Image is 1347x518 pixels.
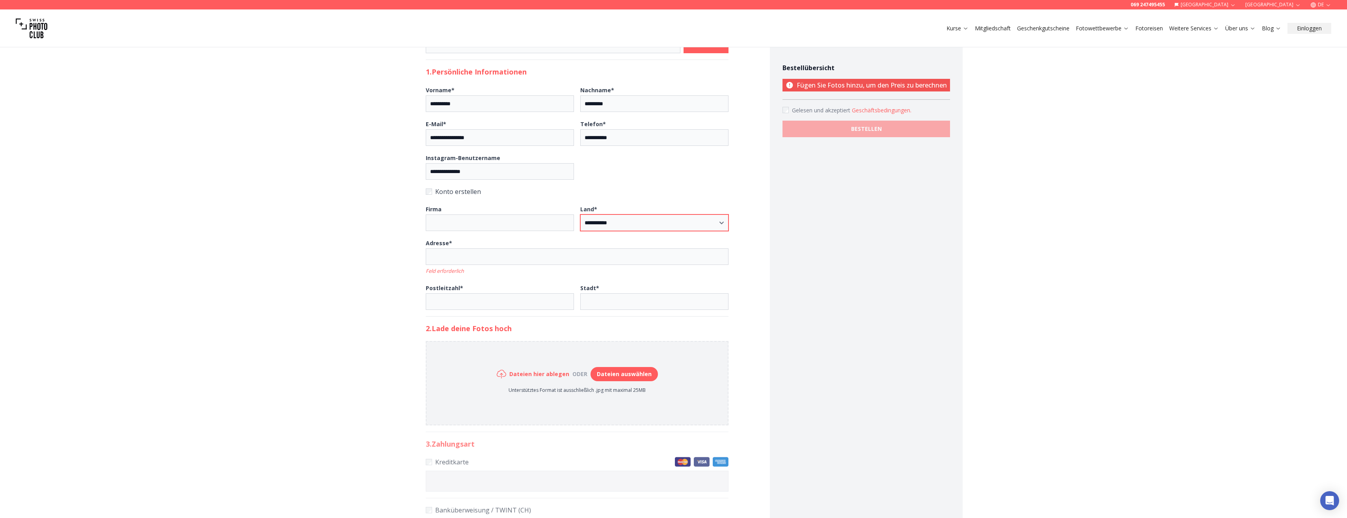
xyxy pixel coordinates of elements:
[426,293,574,310] input: Postleitzahl*
[580,86,614,94] b: Nachname *
[1073,23,1132,34] button: Fotowettbewerbe
[1017,24,1069,32] a: Geschenkgutscheine
[1287,23,1331,34] button: Einloggen
[426,188,432,195] input: Konto erstellen
[569,370,591,378] div: oder
[580,95,728,112] input: Nachname*
[426,163,574,180] input: Instagram-Benutzername
[16,13,47,44] img: Swiss photo club
[426,239,452,247] b: Adresse *
[851,125,882,133] b: BESTELLEN
[1225,24,1256,32] a: Über uns
[426,284,463,292] b: Postleitzahl *
[1320,491,1339,510] div: Open Intercom Messenger
[580,205,597,213] b: Land *
[426,214,574,231] input: Firma
[782,63,950,73] h4: Bestellübersicht
[426,248,728,265] input: Adresse*Feld erforderlich
[1166,23,1222,34] button: Weitere Services
[580,284,599,292] b: Stadt *
[426,267,464,274] i: Feld erforderlich
[1169,24,1219,32] a: Weitere Services
[1259,23,1284,34] button: Blog
[580,214,728,231] select: Land*
[426,154,500,162] b: Instagram-Benutzername
[975,24,1011,32] a: Mitgliedschaft
[1076,24,1129,32] a: Fotowettbewerbe
[426,86,455,94] b: Vorname *
[426,186,728,197] label: Konto erstellen
[1135,24,1163,32] a: Fotoreisen
[1222,23,1259,34] button: Über uns
[782,107,789,113] input: Accept terms
[426,95,574,112] input: Vorname*
[1131,2,1165,8] a: 069 247495455
[1262,24,1281,32] a: Blog
[426,129,574,146] input: E-Mail*
[426,120,446,128] b: E-Mail *
[497,387,658,393] p: Unterstütztes Format ist ausschließlich .jpg mit maximal 25MB
[943,23,972,34] button: Kurse
[792,106,852,114] span: Gelesen und akzeptiert
[852,106,911,114] button: Accept termsGelesen und akzeptiert
[580,120,606,128] b: Telefon *
[1132,23,1166,34] button: Fotoreisen
[591,367,658,381] button: Dateien auswählen
[946,24,969,32] a: Kurse
[1014,23,1073,34] button: Geschenkgutscheine
[972,23,1014,34] button: Mitgliedschaft
[426,66,728,77] h2: 1. Persönliche Informationen
[426,205,442,213] b: Firma
[580,293,728,310] input: Stadt*
[426,323,728,334] h2: 2. Lade deine Fotos hoch
[509,370,569,378] h6: Dateien hier ablegen
[782,79,950,91] p: Fügen Sie Fotos hinzu, um den Preis zu berechnen
[580,129,728,146] input: Telefon*
[782,121,950,137] button: BESTELLEN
